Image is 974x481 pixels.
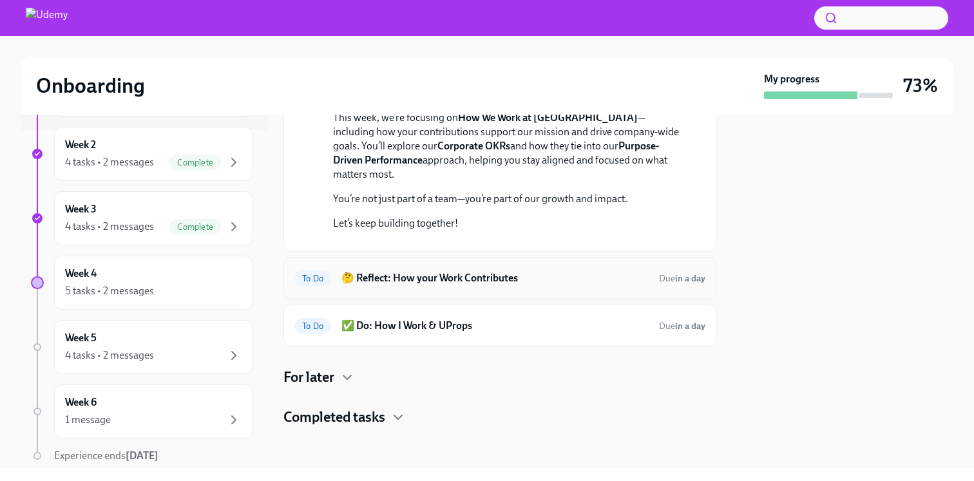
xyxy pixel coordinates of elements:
a: Week 24 tasks • 2 messagesComplete [31,127,253,181]
p: This week, we’re focusing on —including how your contributions support our mission and drive comp... [333,111,685,182]
span: Due [659,321,705,332]
a: Week 61 message [31,384,253,439]
h6: Week 6 [65,395,97,410]
a: To Do🤔 Reflect: How your Work ContributesDuein a day [294,268,705,288]
a: To Do✅ Do: How I Work & UPropsDuein a day [294,316,705,336]
p: Let’s keep building together! [333,216,685,231]
div: For later [283,368,716,387]
strong: Corporate OKRs [437,140,510,152]
div: 4 tasks • 2 messages [65,220,154,234]
strong: in a day [675,321,705,332]
span: To Do [294,321,331,331]
h4: For later [283,368,334,387]
div: Completed tasks [283,408,716,427]
strong: in a day [675,273,705,284]
h6: ✅ Do: How I Work & UProps [341,319,649,333]
div: 5 tasks • 2 messages [65,284,154,298]
h6: 🤔 Reflect: How your Work Contributes [341,271,649,285]
a: Week 45 tasks • 2 messages [31,256,253,310]
a: Week 54 tasks • 2 messages [31,320,253,374]
img: Udemy [26,8,68,28]
h6: Week 3 [65,202,97,216]
div: 4 tasks • 2 messages [65,348,154,363]
span: Experience ends [54,449,158,462]
span: Complete [169,158,221,167]
a: Week 34 tasks • 2 messagesComplete [31,191,253,245]
h2: Onboarding [36,73,145,99]
strong: How We Work at [GEOGRAPHIC_DATA] [458,111,638,124]
span: Due [659,273,705,284]
span: September 6th, 2025 10:00 [659,320,705,332]
span: September 6th, 2025 10:00 [659,272,705,285]
h4: Completed tasks [283,408,385,427]
span: To Do [294,274,331,283]
h6: Week 5 [65,331,97,345]
h3: 73% [903,74,938,97]
strong: My progress [764,72,819,86]
div: 4 tasks • 2 messages [65,155,154,169]
h6: Week 4 [65,267,97,281]
strong: [DATE] [126,449,158,462]
span: Complete [169,222,221,232]
p: You’re not just part of a team—you’re part of our growth and impact. [333,192,685,206]
h6: Week 2 [65,138,96,152]
div: 1 message [65,413,111,427]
